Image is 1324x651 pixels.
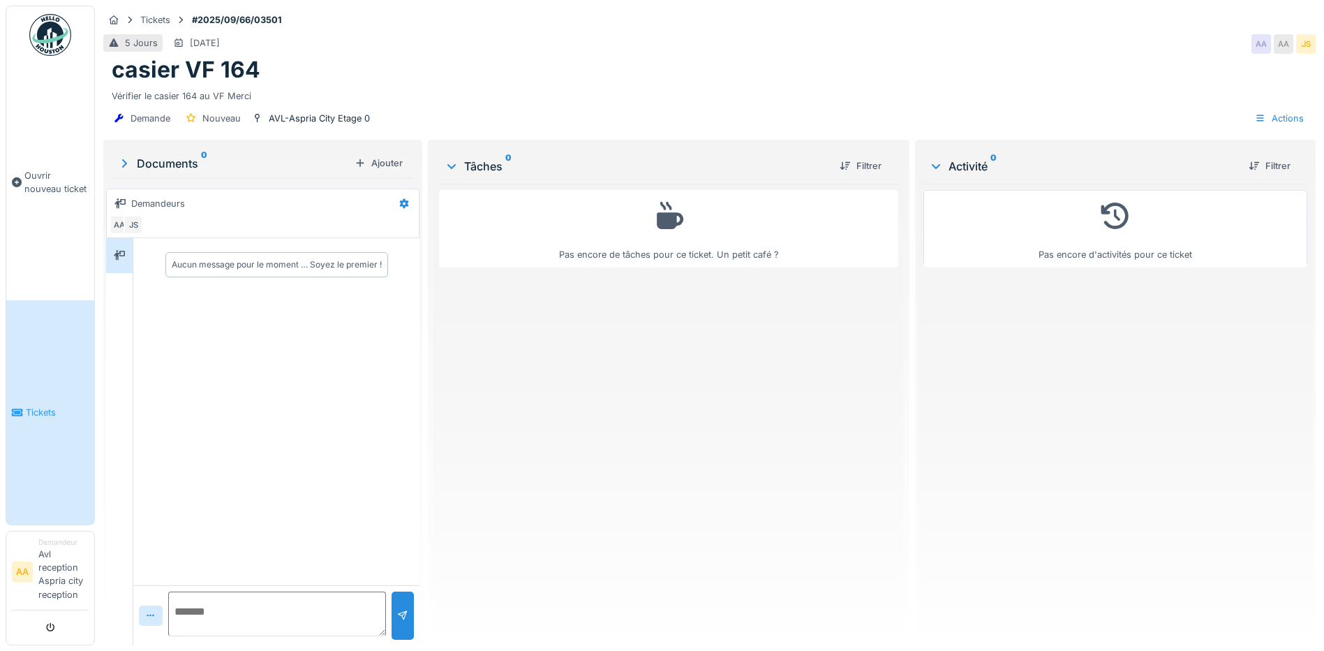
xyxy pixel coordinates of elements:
[12,537,89,610] a: AA DemandeurAvl reception Aspria city reception
[6,64,94,300] a: Ouvrir nouveau ticket
[131,197,185,210] div: Demandeurs
[1296,34,1316,54] div: JS
[269,112,370,125] div: AVL-Aspria City Etage 0
[38,537,89,548] div: Demandeur
[172,258,382,271] div: Aucun message pour le moment … Soyez le premier !
[29,14,71,56] img: Badge_color-CXgf-gQk.svg
[201,155,207,172] sup: 0
[349,154,408,173] div: Ajouter
[1251,34,1271,54] div: AA
[448,196,889,261] div: Pas encore de tâches pour ce ticket. Un petit café ?
[131,112,170,125] div: Demande
[110,215,129,235] div: AA
[929,158,1237,175] div: Activité
[38,537,89,607] li: Avl reception Aspria city reception
[990,158,997,175] sup: 0
[12,562,33,583] li: AA
[1249,108,1310,129] div: Actions
[834,156,887,175] div: Filtrer
[1243,156,1296,175] div: Filtrer
[112,57,260,83] h1: casier VF 164
[112,84,1307,103] div: Vérifier le casier 164 au VF Merci
[140,13,170,27] div: Tickets
[190,36,220,50] div: [DATE]
[1274,34,1293,54] div: AA
[125,36,158,50] div: 5 Jours
[202,112,241,125] div: Nouveau
[445,158,828,175] div: Tâches
[124,215,143,235] div: JS
[932,196,1298,261] div: Pas encore d'activités pour ce ticket
[24,169,89,196] span: Ouvrir nouveau ticket
[26,406,89,419] span: Tickets
[117,155,349,172] div: Documents
[505,158,512,175] sup: 0
[6,300,94,524] a: Tickets
[186,13,288,27] strong: #2025/09/66/03501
